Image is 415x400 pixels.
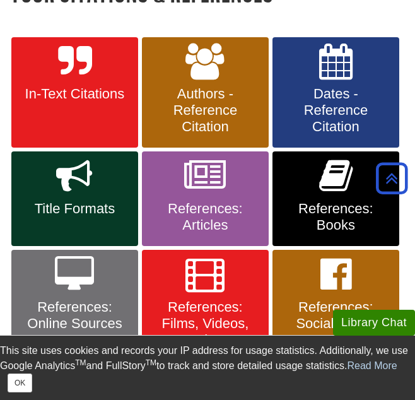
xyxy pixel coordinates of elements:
a: Dates - Reference Citation [272,37,399,148]
button: Library Chat [333,310,415,336]
span: References: Social Media [282,299,390,332]
a: Back to Top [371,170,412,187]
span: Title Formats [21,201,129,217]
a: Read More [348,360,397,371]
span: In-Text Citations [21,86,129,102]
a: References: Films, Videos, TV Shows [142,250,269,361]
sup: TM [146,358,156,367]
a: Title Formats [11,151,138,246]
a: References: Social Media [272,250,399,361]
span: Authors - Reference Citation [151,86,259,135]
a: In-Text Citations [11,37,138,148]
a: References: Online Sources [11,250,138,361]
sup: TM [75,358,86,367]
a: Authors - Reference Citation [142,37,269,148]
a: References: Articles [142,151,269,246]
button: Close [8,374,32,392]
span: Dates - Reference Citation [282,86,390,135]
span: References: Articles [151,201,259,233]
span: References: Online Sources [21,299,129,332]
span: References: Books [282,201,390,233]
a: References: Books [272,151,399,246]
span: References: Films, Videos, TV Shows [151,299,259,348]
